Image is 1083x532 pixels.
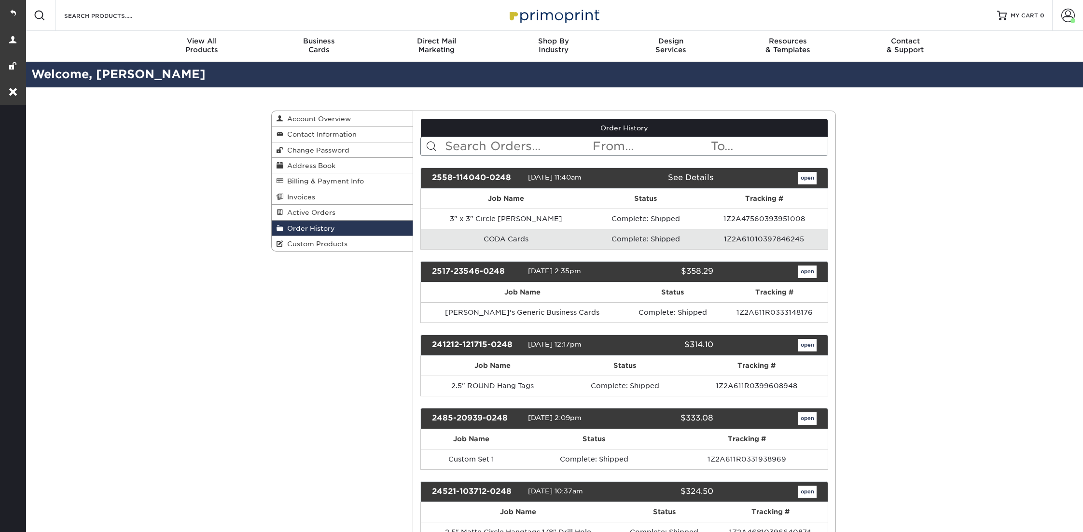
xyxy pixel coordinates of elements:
[272,111,413,126] a: Account Overview
[798,339,817,351] a: open
[798,172,817,184] a: open
[686,356,828,376] th: Tracking #
[617,339,720,351] div: $314.10
[798,266,817,278] a: open
[272,142,413,158] a: Change Password
[522,429,666,449] th: Status
[283,177,364,185] span: Billing & Payment Info
[272,236,413,251] a: Custom Products
[425,412,528,425] div: 2485-20939-0248
[591,229,700,249] td: Complete: Shipped
[1040,12,1044,19] span: 0
[700,189,828,209] th: Tracking #
[143,31,261,62] a: View AllProducts
[528,173,582,181] span: [DATE] 11:40am
[283,209,335,216] span: Active Orders
[421,502,616,522] th: Job Name
[729,31,847,62] a: Resources& Templates
[591,209,700,229] td: Complete: Shipped
[272,205,413,220] a: Active Orders
[272,189,413,205] a: Invoices
[272,221,413,236] a: Order History
[425,172,528,184] div: 2558-114040-0248
[283,162,335,169] span: Address Book
[528,267,581,275] span: [DATE] 2:35pm
[378,37,495,54] div: Marketing
[283,115,351,123] span: Account Overview
[261,37,378,54] div: Cards
[283,240,347,248] span: Custom Products
[721,302,828,322] td: 1Z2A611R0333148176
[591,189,700,209] th: Status
[272,158,413,173] a: Address Book
[421,302,625,322] td: [PERSON_NAME]'s Generic Business Cards
[272,173,413,189] a: Billing & Payment Info
[421,376,564,396] td: 2.5" ROUND Hang Tags
[1011,12,1038,20] span: MY CART
[612,37,729,45] span: Design
[700,209,828,229] td: 1Z2A47560393951008
[261,31,378,62] a: BusinessCards
[444,137,592,155] input: Search Orders...
[261,37,378,45] span: Business
[528,414,582,421] span: [DATE] 2:09pm
[847,31,964,62] a: Contact& Support
[425,339,528,351] div: 241212-121715-0248
[617,266,720,278] div: $358.29
[425,266,528,278] div: 2517-23546-0248
[798,486,817,498] a: open
[283,224,335,232] span: Order History
[798,412,817,425] a: open
[592,137,709,155] input: From...
[612,31,729,62] a: DesignServices
[143,37,261,54] div: Products
[713,502,828,522] th: Tracking #
[666,449,828,469] td: 1Z2A611R0331938969
[564,356,686,376] th: Status
[668,173,713,182] a: See Details
[421,429,523,449] th: Job Name
[378,31,495,62] a: Direct MailMarketing
[283,146,349,154] span: Change Password
[421,356,564,376] th: Job Name
[283,130,357,138] span: Contact Information
[700,229,828,249] td: 1Z2A61010397846245
[624,282,721,302] th: Status
[272,126,413,142] a: Contact Information
[63,10,157,21] input: SEARCH PRODUCTS.....
[721,282,828,302] th: Tracking #
[421,449,523,469] td: Custom Set 1
[425,486,528,498] div: 24521-103712-0248
[729,37,847,54] div: & Templates
[528,340,582,348] span: [DATE] 12:17pm
[847,37,964,54] div: & Support
[421,209,591,229] td: 3" x 3" Circle [PERSON_NAME]
[283,193,315,201] span: Invoices
[24,66,1083,84] h2: Welcome, [PERSON_NAME]
[421,189,591,209] th: Job Name
[710,137,828,155] input: To...
[495,31,612,62] a: Shop ByIndustry
[421,119,828,137] a: Order History
[495,37,612,45] span: Shop By
[564,376,686,396] td: Complete: Shipped
[528,487,583,495] span: [DATE] 10:37am
[421,282,625,302] th: Job Name
[617,486,720,498] div: $324.50
[666,429,828,449] th: Tracking #
[612,37,729,54] div: Services
[143,37,261,45] span: View All
[729,37,847,45] span: Resources
[617,412,720,425] div: $333.08
[495,37,612,54] div: Industry
[847,37,964,45] span: Contact
[615,502,713,522] th: Status
[522,449,666,469] td: Complete: Shipped
[378,37,495,45] span: Direct Mail
[505,5,602,26] img: Primoprint
[624,302,721,322] td: Complete: Shipped
[686,376,828,396] td: 1Z2A611R0399608948
[421,229,591,249] td: CODA Cards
